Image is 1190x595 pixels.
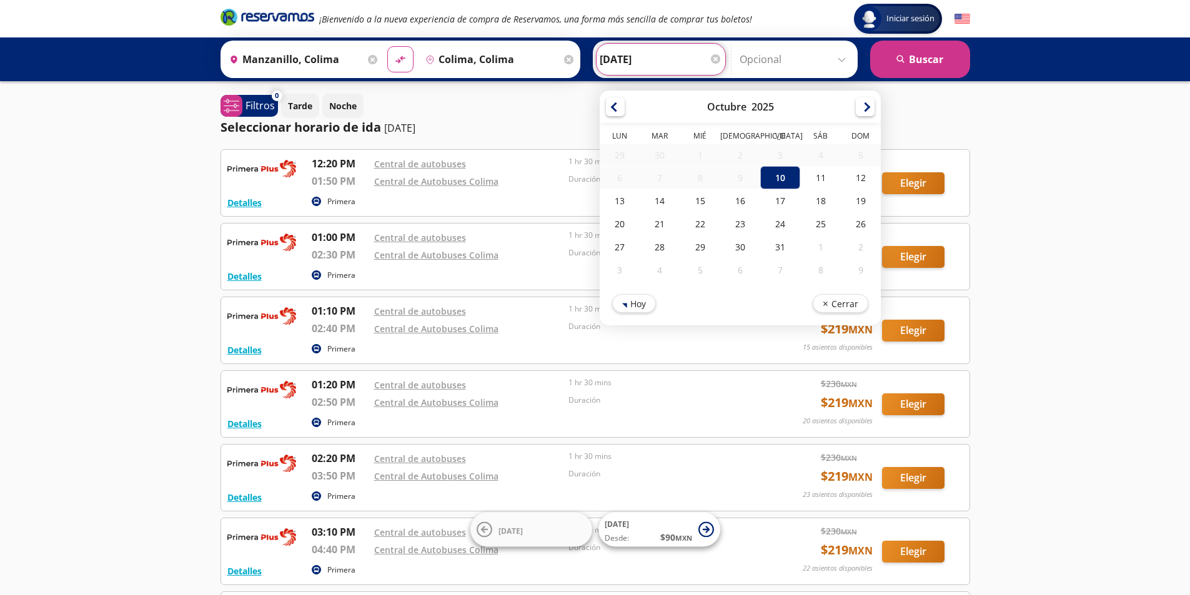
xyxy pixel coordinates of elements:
[498,525,523,536] span: [DATE]
[227,491,262,504] button: Detalles
[600,258,640,282] div: 03-Nov-25
[675,533,692,543] small: MXN
[312,174,368,189] p: 01:50 PM
[800,130,840,144] th: Sábado
[568,156,757,167] p: 1 hr 30 mins
[841,527,857,536] small: MXN
[751,100,773,114] div: 2025
[640,144,680,166] div: 30-Sep-25
[720,235,760,258] div: 30-Oct-25
[374,544,498,556] a: Central de Autobuses Colima
[327,270,355,281] p: Primera
[882,541,945,563] button: Elegir
[848,396,873,410] small: MXN
[720,167,760,189] div: 09-Oct-25
[312,156,368,171] p: 12:20 PM
[720,144,760,166] div: 02-Oct-25
[821,377,857,390] span: $ 230
[800,189,840,212] div: 18-Oct-25
[227,303,296,328] img: RESERVAMOS
[640,258,680,282] div: 04-Nov-25
[600,167,640,189] div: 06-Oct-25
[640,167,680,189] div: 07-Oct-25
[374,158,466,170] a: Central de autobuses
[841,453,857,463] small: MXN
[800,166,840,189] div: 11-Oct-25
[812,294,868,313] button: Cerrar
[329,99,357,112] p: Noche
[760,212,800,235] div: 24-Oct-25
[600,130,640,144] th: Lunes
[840,144,880,166] div: 05-Oct-25
[803,489,873,500] p: 23 asientos disponibles
[227,524,296,549] img: RESERVAMOS
[821,393,873,412] span: $ 219
[600,44,722,75] input: Elegir Fecha
[840,166,880,189] div: 12-Oct-25
[720,130,760,144] th: Jueves
[800,258,840,282] div: 08-Nov-25
[600,212,640,235] div: 20-Oct-25
[374,453,466,465] a: Central de autobuses
[882,246,945,268] button: Elegir
[420,44,561,75] input: Buscar Destino
[221,7,314,30] a: Brand Logo
[800,144,840,166] div: 04-Oct-25
[821,320,873,338] span: $ 219
[600,235,640,258] div: 27-Oct-25
[680,212,720,235] div: 22-Oct-25
[374,396,498,408] a: Central de Autobuses Colima
[848,470,873,484] small: MXN
[840,258,880,282] div: 09-Nov-25
[568,395,757,406] p: Duración
[568,247,757,258] p: Duración
[319,13,752,25] em: ¡Bienvenido a la nueva experiencia de compra de Reservamos, una forma más sencilla de comprar tus...
[312,468,368,483] p: 03:50 PM
[598,513,720,547] button: [DATE]Desde:$90MXN
[821,541,873,559] span: $ 219
[680,235,720,258] div: 29-Oct-25
[720,212,760,235] div: 23-Oct-25
[605,519,629,529] span: [DATE]
[954,11,970,27] button: English
[374,175,498,187] a: Central de Autobuses Colima
[760,235,800,258] div: 31-Oct-25
[680,189,720,212] div: 15-Oct-25
[568,230,757,241] p: 1 hr 30 mins
[227,417,262,430] button: Detalles
[312,230,368,245] p: 01:00 PM
[568,451,757,462] p: 1 hr 30 mins
[600,144,640,166] div: 29-Sep-25
[760,258,800,282] div: 07-Nov-25
[227,564,262,578] button: Detalles
[760,166,800,189] div: 10-Oct-25
[803,563,873,574] p: 22 asientos disponibles
[227,230,296,255] img: RESERVAMOS
[374,323,498,335] a: Central de Autobuses Colima
[374,305,466,317] a: Central de autobuses
[680,144,720,166] div: 01-Oct-25
[568,174,757,185] p: Duración
[612,294,656,313] button: Hoy
[640,212,680,235] div: 21-Oct-25
[882,393,945,415] button: Elegir
[568,468,757,479] p: Duración
[374,526,466,538] a: Central de autobuses
[384,120,415,135] p: [DATE]
[221,95,278,117] button: 0Filtros
[374,232,466,243] a: Central de autobuses
[841,380,857,389] small: MXN
[720,189,760,212] div: 16-Oct-25
[312,524,368,539] p: 03:10 PM
[840,235,880,258] div: 02-Nov-25
[800,235,840,258] div: 01-Nov-25
[227,451,296,476] img: RESERVAMOS
[882,467,945,489] button: Elegir
[882,172,945,194] button: Elegir
[227,270,262,283] button: Detalles
[680,167,720,189] div: 08-Oct-25
[568,542,757,553] p: Duración
[312,247,368,262] p: 02:30 PM
[840,130,880,144] th: Domingo
[848,544,873,558] small: MXN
